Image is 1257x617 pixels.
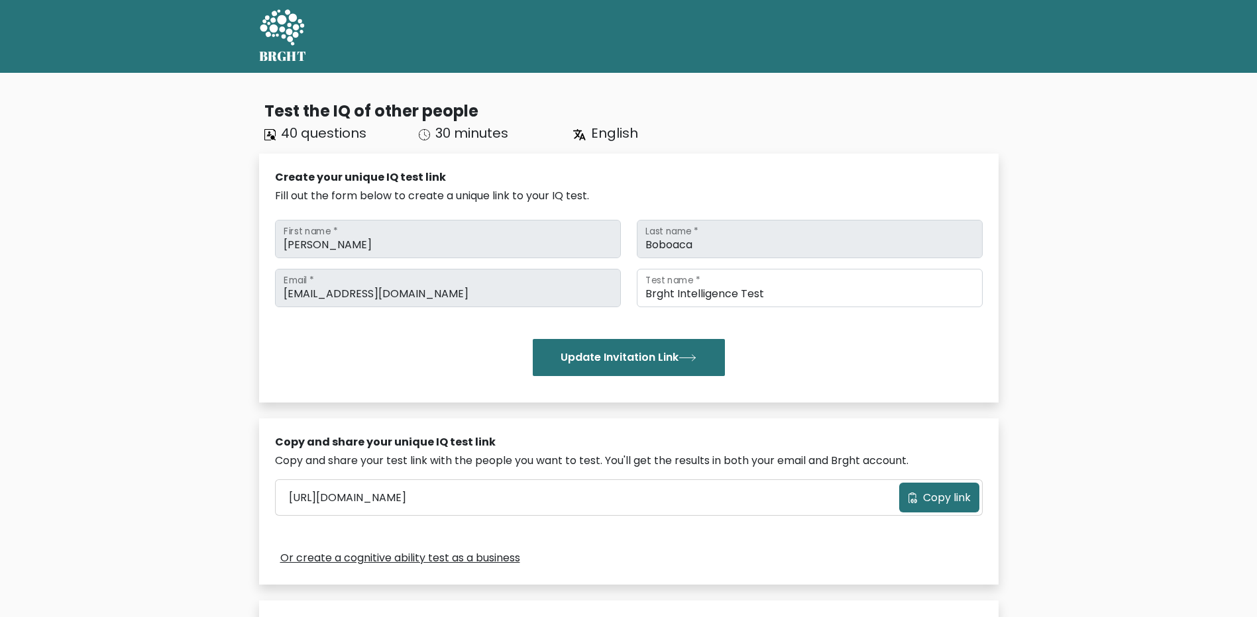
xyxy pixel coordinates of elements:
input: Email [275,269,621,307]
div: Fill out the form below to create a unique link to your IQ test. [275,188,983,204]
input: First name [275,220,621,258]
span: English [591,124,638,142]
span: Copy link [923,490,971,506]
h5: BRGHT [259,48,307,64]
input: Test name [637,269,983,307]
span: 40 questions [281,124,366,142]
span: 30 minutes [435,124,508,142]
div: Copy and share your unique IQ test link [275,434,983,450]
div: Create your unique IQ test link [275,169,983,185]
input: Last name [637,220,983,258]
button: Update Invitation Link [533,339,725,376]
div: Copy and share your test link with the people you want to test. You'll get the results in both yo... [275,453,983,469]
a: Or create a cognitive ability test as a business [280,550,520,566]
a: BRGHT [259,5,307,68]
div: Test the IQ of other people [264,99,999,123]
button: Copy link [899,483,979,512]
